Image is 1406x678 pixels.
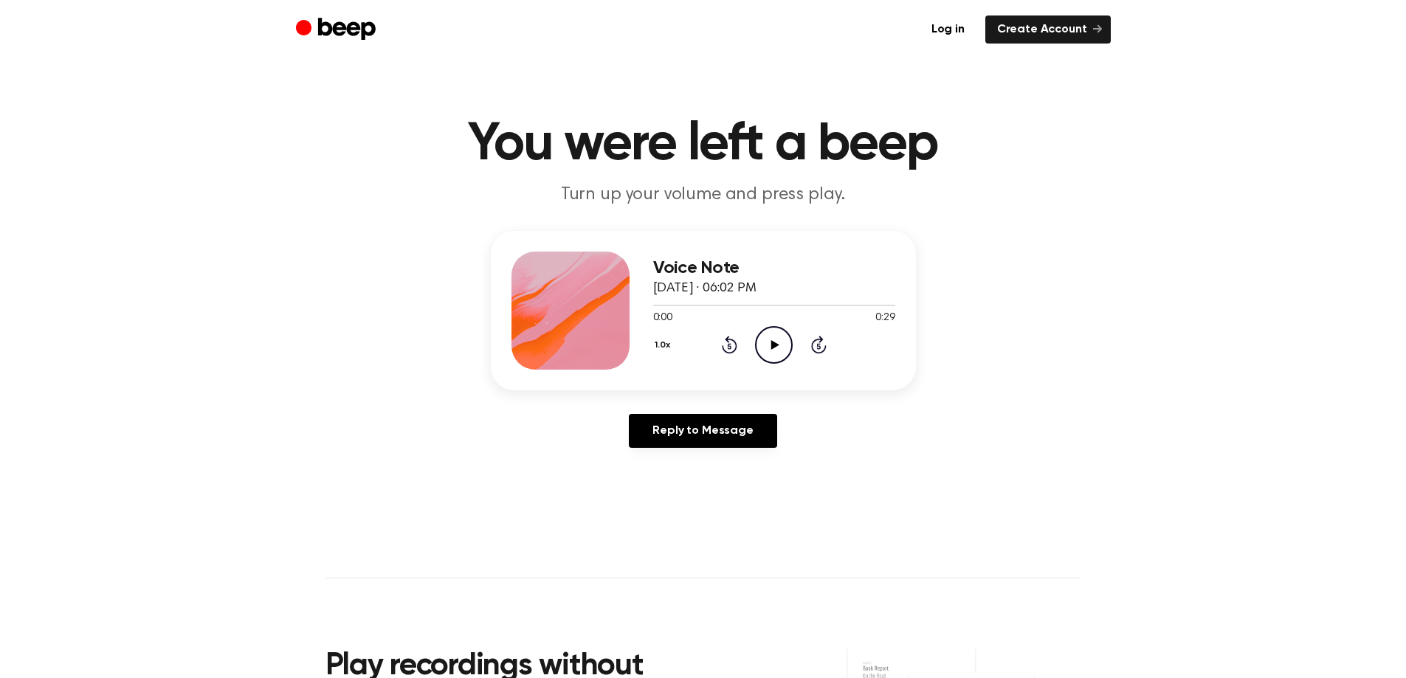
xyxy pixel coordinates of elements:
h3: Voice Note [653,258,895,278]
span: [DATE] · 06:02 PM [653,282,757,295]
a: Beep [296,15,379,44]
a: Log in [920,15,976,44]
a: Create Account [985,15,1111,44]
h1: You were left a beep [325,118,1081,171]
a: Reply to Message [629,414,776,448]
span: 0:29 [875,311,895,326]
button: 1.0x [653,333,676,358]
span: 0:00 [653,311,672,326]
p: Turn up your volume and press play. [420,183,987,207]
